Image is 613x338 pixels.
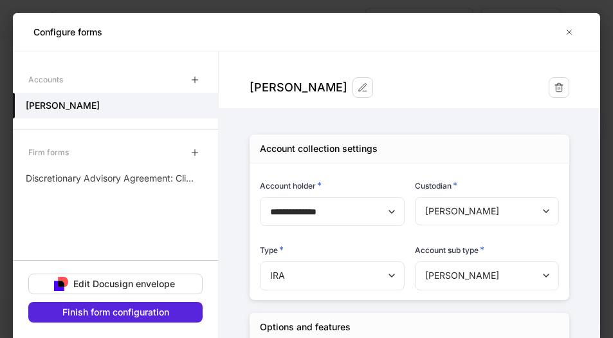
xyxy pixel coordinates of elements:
[62,306,169,319] div: Finish form configuration
[260,243,284,256] h6: Type
[415,243,484,256] h6: Account sub type
[415,261,559,290] div: [PERSON_NAME]
[26,172,197,185] p: Discretionary Advisory Agreement: Client Wrap Fee
[13,93,218,118] a: [PERSON_NAME]
[28,302,203,323] button: Finish form configuration
[13,165,218,191] a: Discretionary Advisory Agreement: Client Wrap Fee
[73,277,175,290] div: Edit Docusign envelope
[260,179,322,192] h6: Account holder
[28,68,63,91] div: Accounts
[28,274,203,294] button: Edit Docusign envelope
[260,321,351,333] div: Options and features
[260,261,404,290] div: IRA
[26,99,100,112] h5: [PERSON_NAME]
[33,26,102,39] h5: Configure forms
[415,197,559,225] div: [PERSON_NAME]
[415,179,457,192] h6: Custodian
[28,141,69,164] div: Firm forms
[260,142,378,155] div: Account collection settings
[250,80,347,95] div: [PERSON_NAME]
